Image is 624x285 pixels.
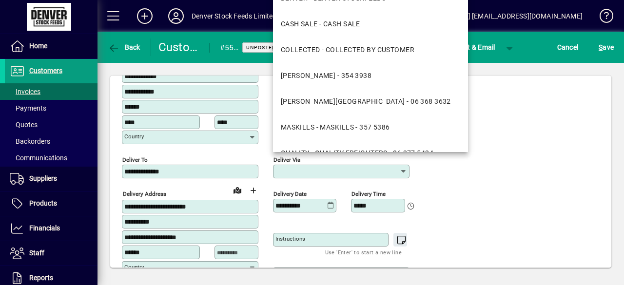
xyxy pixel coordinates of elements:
mat-hint: Use 'Enter' to start a new line [325,247,402,258]
span: Home [29,42,47,50]
span: Reports [29,274,53,282]
button: Cancel [555,38,581,56]
button: Profile [160,7,192,25]
div: #55262 [220,40,239,56]
a: Staff [5,241,97,266]
button: Add [129,7,160,25]
mat-label: Deliver via [273,156,300,163]
div: [PERSON_NAME] [EMAIL_ADDRESS][DOMAIN_NAME] [417,8,583,24]
div: COLLECTED - COLLECTED BY CUSTOMER [281,45,414,55]
button: Save [596,38,616,56]
a: Products [5,191,97,216]
span: Documents (0) [271,43,334,51]
mat-option: ELLIOTTS - ELLIOTTS - 354 3938 [273,63,468,89]
a: Payments [5,100,97,116]
a: View on map [230,182,245,198]
div: [PERSON_NAME] - 354 3938 [281,71,372,81]
span: S [599,43,603,51]
a: Communications [5,150,97,166]
app-page-header-button: Back [97,38,151,56]
div: CASH SALE - CASH SALE [281,19,360,29]
a: Knowledge Base [592,2,612,34]
button: Back [105,38,143,56]
div: QUALITY - QUALITY FREIGHTERS - 06 377 5434 [281,148,433,158]
a: Invoices [5,83,97,100]
div: Customer Invoice [158,39,200,55]
span: Products [29,199,57,207]
a: Suppliers [5,167,97,191]
span: Staff [29,249,44,257]
button: Choose address [245,183,261,199]
mat-label: Deliver To [122,156,148,163]
a: Home [5,34,97,58]
mat-option: EMMERSON - EMMERSON - 06 368 3632 [273,89,468,114]
span: Customers [29,67,62,75]
span: Payments [10,104,46,112]
mat-label: Country [124,264,144,270]
div: [PERSON_NAME][GEOGRAPHIC_DATA] - 06 368 3632 [281,96,451,107]
span: Invoices [10,88,40,95]
span: Back [108,43,140,51]
a: Quotes [5,116,97,133]
mat-label: Instructions [275,235,305,242]
span: ost & Email [439,43,495,51]
mat-label: Delivery date [273,190,307,197]
div: MASKILLS - MASKILLS - 357 5386 [281,122,390,133]
mat-option: CASH SALE - CASH SALE [273,11,468,37]
span: Suppliers [29,174,57,182]
span: Financials [29,224,60,232]
span: ave [599,39,614,55]
span: Quotes [10,121,38,129]
mat-option: QUALITY - QUALITY FREIGHTERS - 06 377 5434 [273,140,468,166]
mat-label: Delivery time [351,190,386,197]
mat-label: Country [124,133,144,140]
span: Communications [10,154,67,162]
span: Backorders [10,137,50,145]
button: Documents (0) [269,38,337,56]
mat-option: MASKILLS - MASKILLS - 357 5386 [273,114,468,140]
span: Cancel [557,39,579,55]
div: Denver Stock Feeds Limited [192,8,277,24]
a: Financials [5,216,97,241]
mat-option: COLLECTED - COLLECTED BY CUSTOMER [273,37,468,63]
a: Backorders [5,133,97,150]
span: Unposted [246,44,276,51]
